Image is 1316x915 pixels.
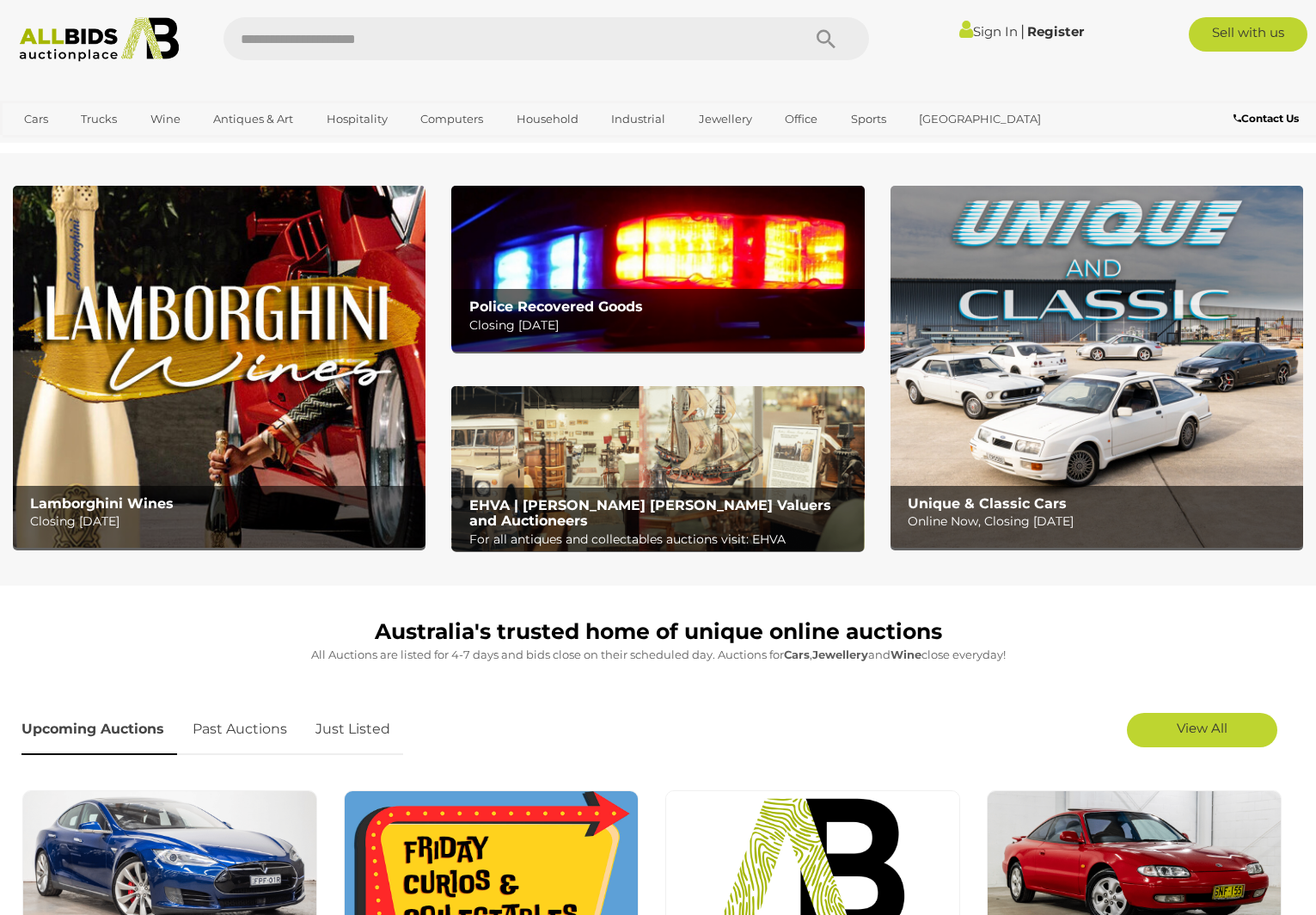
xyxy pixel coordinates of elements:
b: Contact Us [1233,112,1299,125]
span: View All [1177,720,1227,736]
b: EHVA | [PERSON_NAME] [PERSON_NAME] Valuers and Auctioneers [469,497,831,529]
a: View All [1127,713,1277,747]
a: Lamborghini Wines Lamborghini Wines Closing [DATE] [13,186,425,548]
a: Hospitality [315,105,399,133]
button: Search [783,17,869,60]
b: Lamborghini Wines [30,495,174,512]
a: Cars [13,105,59,133]
a: Trucks [70,105,128,133]
span: | [1020,21,1025,40]
a: Jewellery [688,105,763,133]
a: Register [1027,23,1084,40]
h1: Australia's trusted home of unique online auctions [21,620,1295,644]
a: Office [774,105,829,133]
img: EHVA | Evans Hastings Valuers and Auctioneers [451,386,864,551]
b: Unique & Classic Cars [908,495,1067,512]
img: Police Recovered Goods [451,186,864,351]
img: Allbids.com.au [10,17,188,62]
b: Police Recovered Goods [469,298,643,315]
a: Sell with us [1189,17,1307,52]
p: Closing [DATE] [30,511,417,532]
strong: Jewellery [812,648,868,661]
img: Lamborghini Wines [13,186,425,548]
a: Police Recovered Goods Police Recovered Goods Closing [DATE] [451,186,864,351]
a: Industrial [600,105,676,133]
p: Closing [DATE] [469,315,856,336]
a: Upcoming Auctions [21,704,177,755]
a: [GEOGRAPHIC_DATA] [908,105,1052,133]
a: Household [505,105,590,133]
a: Unique & Classic Cars Unique & Classic Cars Online Now, Closing [DATE] [891,186,1303,548]
p: Online Now, Closing [DATE] [908,511,1295,532]
p: All Auctions are listed for 4-7 days and bids close on their scheduled day. Auctions for , and cl... [21,645,1295,665]
a: Contact Us [1233,109,1303,128]
a: Sports [840,105,897,133]
a: Just Listed [303,704,403,755]
strong: Wine [891,648,921,661]
a: Antiques & Art [202,105,304,133]
img: Unique & Classic Cars [891,186,1303,548]
p: For all antiques and collectables auctions visit: EHVA [469,529,856,550]
a: EHVA | Evans Hastings Valuers and Auctioneers EHVA | [PERSON_NAME] [PERSON_NAME] Valuers and Auct... [451,386,864,551]
a: Past Auctions [180,704,300,755]
a: Computers [409,105,494,133]
strong: Cars [784,648,810,661]
a: Wine [139,105,192,133]
a: Sign In [959,23,1018,40]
